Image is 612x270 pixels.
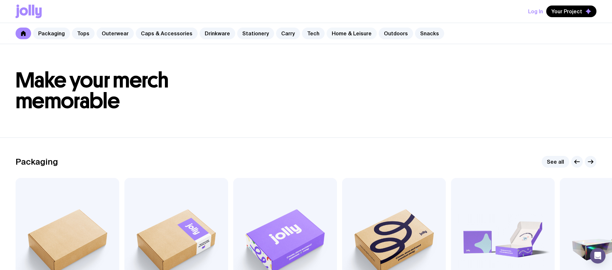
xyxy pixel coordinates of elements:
[590,248,606,264] div: Open Intercom Messenger
[16,67,169,114] span: Make your merch memorable
[16,157,58,167] h2: Packaging
[33,28,70,39] a: Packaging
[415,28,444,39] a: Snacks
[528,6,543,17] button: Log In
[546,6,596,17] button: Your Project
[237,28,274,39] a: Stationery
[379,28,413,39] a: Outdoors
[302,28,325,39] a: Tech
[97,28,134,39] a: Outerwear
[200,28,235,39] a: Drinkware
[72,28,95,39] a: Tops
[327,28,377,39] a: Home & Leisure
[136,28,198,39] a: Caps & Accessories
[551,8,582,15] span: Your Project
[542,156,569,168] a: See all
[276,28,300,39] a: Carry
